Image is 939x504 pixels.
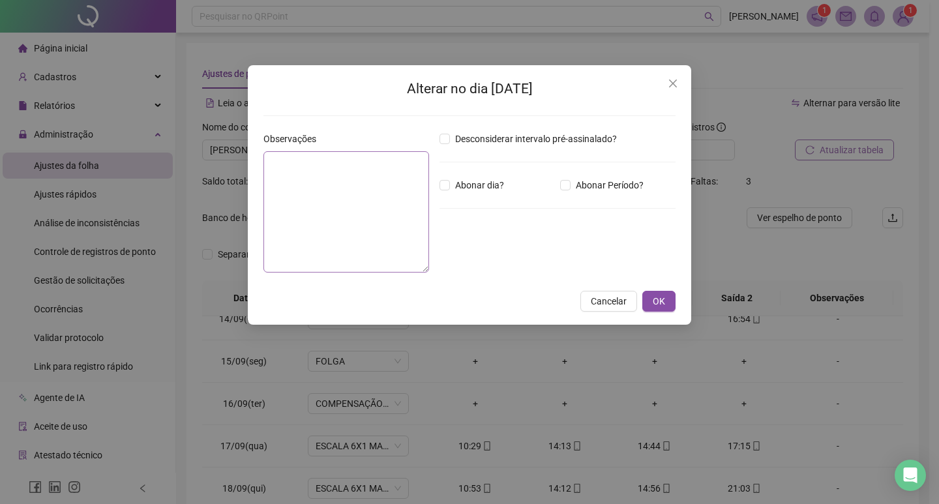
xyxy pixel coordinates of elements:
[668,78,678,89] span: close
[591,294,627,308] span: Cancelar
[571,178,649,192] span: Abonar Período?
[653,294,665,308] span: OK
[263,78,676,100] h2: Alterar no dia [DATE]
[263,132,325,146] label: Observações
[580,291,637,312] button: Cancelar
[450,132,622,146] span: Desconsiderar intervalo pré-assinalado?
[642,291,676,312] button: OK
[450,178,509,192] span: Abonar dia?
[895,460,926,491] div: Open Intercom Messenger
[663,73,683,94] button: Close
